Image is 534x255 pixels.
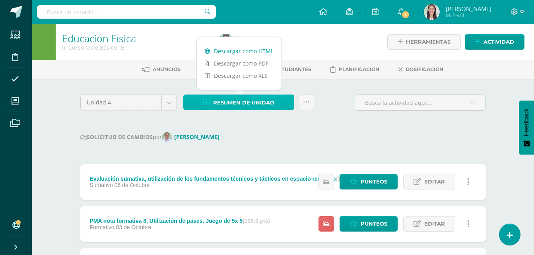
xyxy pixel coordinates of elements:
[89,224,114,230] span: Formativo
[183,95,294,110] a: Resumen de unidad
[197,45,282,57] a: Descargar como HTML
[142,63,181,76] a: Anuncios
[355,95,485,110] input: Busca la actividad aquí...
[213,95,274,110] span: Resumen de unidad
[424,4,440,20] img: 7104dee1966dece4cb994d866b427164.png
[89,218,270,224] div: PMA nota formativa 8, Utilización de pases. Juego de 5x 5
[406,35,451,49] span: Herramientas
[398,63,443,76] a: Dosificación
[340,216,398,232] a: Punteos
[87,95,155,110] span: Unidad 4
[330,63,379,76] a: Planificación
[197,57,282,70] a: Descargar como PDF
[361,216,387,231] span: Punteos
[116,224,151,230] span: 03 de Octubre
[62,31,136,45] a: Educación Física
[197,70,282,82] a: Descargar como XLS
[162,133,223,141] a: [PERSON_NAME]
[446,5,491,13] span: [PERSON_NAME]
[446,12,491,19] span: Mi Perfil
[519,100,534,155] button: Feedback - Mostrar encuesta
[218,34,234,50] img: 7104dee1966dece4cb994d866b427164.png
[387,34,461,50] a: Herramientas
[89,182,113,188] span: Sumativo
[62,33,209,44] h1: Educación Física
[115,182,150,188] span: 06 de Octubre
[361,174,387,189] span: Punteos
[339,66,379,72] span: Planificación
[275,66,311,72] span: Estudiantes
[340,174,398,189] a: Punteos
[81,95,177,110] a: Unidad 4
[243,218,270,224] strong: (100.0 pts)
[89,176,363,182] div: Evaluación sumativa, utilización de los fundamentos técnicos y tácticos en espacio reducido
[424,174,445,189] span: Editar
[401,10,410,19] span: 1
[523,108,530,136] span: Feedback
[80,132,486,143] div: por
[424,216,445,231] span: Editar
[62,44,209,51] div: III Curso Ciclo Básico 'B'
[153,66,181,72] span: Anuncios
[465,34,524,50] a: Actividad
[162,132,172,143] img: a7d04fabb49ee917d76a2b47dbb1df29.png
[80,133,153,141] strong: SOLICITUD DE CAMBIOS
[174,133,219,141] strong: [PERSON_NAME]
[264,63,311,76] a: Estudiantes
[406,66,443,72] span: Dosificación
[37,5,216,19] input: Busca un usuario...
[484,35,514,49] span: Actividad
